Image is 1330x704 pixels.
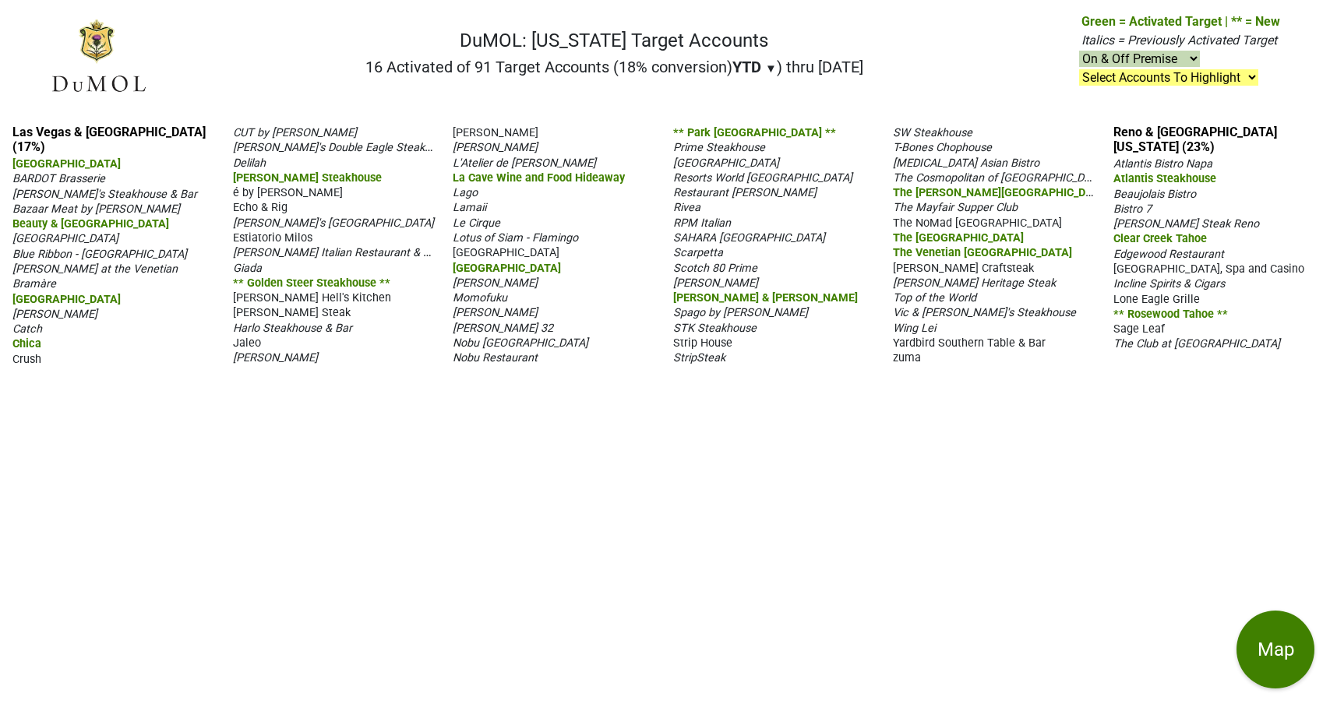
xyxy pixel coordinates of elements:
button: Map [1237,611,1314,688]
span: The Cosmopolitan of [GEOGRAPHIC_DATA] [893,170,1106,185]
span: SW Steakhouse [893,126,972,139]
span: Chica [12,337,41,350]
span: BARDOT Brasserie [12,172,105,185]
span: [PERSON_NAME] [453,126,538,139]
span: [PERSON_NAME] Craftsteak [893,262,1034,275]
span: La Cave Wine and Food Hideaway [453,171,625,185]
span: Vic & [PERSON_NAME]'s Steakhouse [893,306,1076,319]
span: [PERSON_NAME] [673,276,758,290]
span: ▼ [765,62,777,76]
span: [PERSON_NAME]'s Steakhouse & Bar [12,188,197,201]
span: [GEOGRAPHIC_DATA] [12,157,121,171]
span: Clear Creek Tahoe [1113,232,1207,245]
span: [PERSON_NAME] Italian Restaurant & Wine Bar [233,245,468,259]
span: Beauty & [GEOGRAPHIC_DATA] [12,217,169,231]
span: Delilah [233,157,266,170]
span: Atlantis Steakhouse [1113,172,1216,185]
span: [GEOGRAPHIC_DATA], Spa and Casino [1113,262,1304,276]
span: Nobu [GEOGRAPHIC_DATA] [453,336,588,350]
span: Lotus of Siam - Flamingo [453,231,578,245]
span: Rivea [673,201,700,214]
span: Bramàre [12,277,56,290]
img: DuMOL [50,18,147,95]
span: [PERSON_NAME] [233,351,318,364]
span: SAHARA [GEOGRAPHIC_DATA] [673,231,825,245]
span: Strip House [673,336,732,350]
span: Incline Spirits & Cigars [1113,277,1225,290]
span: T-Bones Chophouse [893,141,992,154]
span: ** Park [GEOGRAPHIC_DATA] ** [673,126,836,139]
span: [GEOGRAPHIC_DATA] [673,157,779,170]
span: RPM Italian [673,216,731,230]
span: Estiatorio Milos [233,231,312,245]
span: Bazaar Meat by [PERSON_NAME] [12,202,180,216]
span: ** Golden Steer Steakhouse ** [233,276,390,290]
span: Atlantis Bistro Napa [1113,157,1212,171]
span: [MEDICAL_DATA] Asian Bistro [893,157,1039,170]
h1: DuMOL: [US_STATE] Target Accounts [365,30,863,52]
span: [PERSON_NAME] & [PERSON_NAME] [673,291,858,304]
span: L'Atelier de [PERSON_NAME] [453,157,596,170]
span: Crush [12,353,41,366]
span: zuma [893,351,921,364]
span: The NoMad [GEOGRAPHIC_DATA] [893,216,1062,230]
span: Sage Leaf [1113,322,1165,336]
span: [GEOGRAPHIC_DATA] [453,246,559,259]
span: [PERSON_NAME]'s [GEOGRAPHIC_DATA] [233,216,434,230]
span: Blue Ribbon - [GEOGRAPHIC_DATA] [12,248,187,261]
span: Edgewood Restaurant [1113,248,1224,261]
span: [PERSON_NAME] Hell's Kitchen [233,291,391,304]
span: Jaleo [233,336,261,350]
span: YTD [732,58,761,76]
span: [PERSON_NAME] 32 [453,322,553,335]
span: Lone Eagle Grille [1113,293,1200,306]
a: Reno & [GEOGRAPHIC_DATA][US_STATE] (23%) [1113,125,1277,154]
span: [PERSON_NAME] at the Venetian [12,262,178,276]
span: The [GEOGRAPHIC_DATA] [893,231,1024,245]
span: The Venetian [GEOGRAPHIC_DATA] [893,246,1072,259]
span: é by [PERSON_NAME] [233,186,343,199]
span: Catch [12,322,42,336]
span: [PERSON_NAME] Steak [233,306,351,319]
span: Yardbird Southern Table & Bar [893,336,1046,350]
span: [PERSON_NAME] [453,141,538,154]
span: Top of the World [893,291,976,304]
span: [GEOGRAPHIC_DATA] [453,262,561,275]
span: Resorts World [GEOGRAPHIC_DATA] [673,171,852,185]
span: Restaurant [PERSON_NAME] [673,186,817,199]
span: Italics = Previously Activated Target [1081,33,1277,48]
span: [PERSON_NAME] Steakhouse [233,171,382,185]
span: [PERSON_NAME] [453,276,538,290]
span: Green = Activated Target | ** = New [1081,14,1280,29]
span: [GEOGRAPHIC_DATA] [12,232,118,245]
span: Beaujolais Bistro [1113,188,1196,201]
span: Lamaii [453,201,486,214]
span: Harlo Steakhouse & Bar [233,322,352,335]
span: [PERSON_NAME] Steak Reno [1113,217,1259,231]
h2: 16 Activated of 91 Target Accounts (18% conversion) ) thru [DATE] [365,58,863,76]
span: Scotch 80 Prime [673,262,757,275]
span: Prime Steakhouse [673,141,765,154]
span: The Mayfair Supper Club [893,201,1018,214]
span: [PERSON_NAME] [12,308,97,321]
span: Wing Lei [893,322,936,335]
span: The Club at [GEOGRAPHIC_DATA] [1113,337,1280,350]
span: [PERSON_NAME] [453,306,538,319]
span: Echo & Rig [233,201,288,214]
span: Nobu Restaurant [453,351,538,364]
span: StripSteak [673,351,725,364]
span: Giada [233,262,262,275]
span: The [PERSON_NAME][GEOGRAPHIC_DATA] [893,185,1110,199]
span: [PERSON_NAME]'s Double Eagle Steakhouse [233,139,455,154]
span: Le Cirque [453,216,500,230]
span: Bistro 7 [1113,202,1152,216]
span: Momofuku [453,291,507,304]
span: Spago by [PERSON_NAME] [673,306,808,319]
span: STK Steakhouse [673,322,757,335]
span: [PERSON_NAME] Heritage Steak [893,276,1056,290]
span: Scarpetta [673,246,723,259]
span: Lago [453,186,478,199]
a: Las Vegas & [GEOGRAPHIC_DATA] (17%) [12,125,206,154]
span: ** Rosewood Tahoe ** [1113,308,1228,321]
span: CUT by [PERSON_NAME] [233,126,357,139]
